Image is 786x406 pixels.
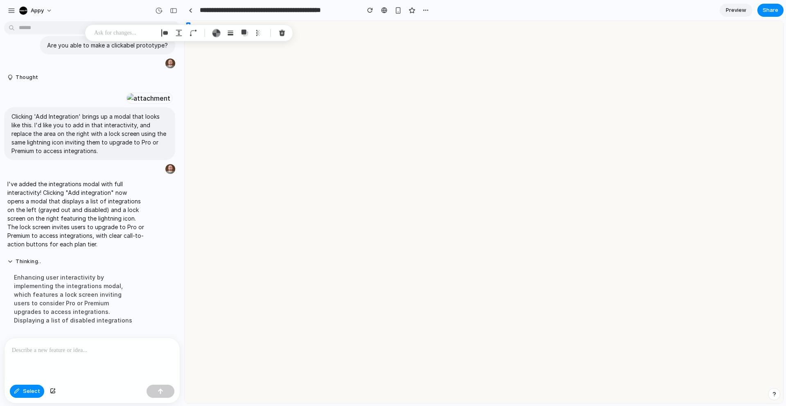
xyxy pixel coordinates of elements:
button: Select [10,385,44,398]
a: Preview [720,4,752,17]
span: appy [31,7,44,15]
button: appy [16,4,56,17]
button: Share [757,4,784,17]
p: Clicking 'Add Integration' brings up a modal that looks like this. I'd like you to add in that in... [11,112,168,155]
span: Share [763,6,778,14]
span: Preview [726,6,746,14]
p: I've added the integrations modal with full interactivity! Clicking "Add integration" now opens a... [7,180,144,248]
div: Enhancing user interactivity by implementing the integrations modal, which features a lock screen... [7,268,144,329]
p: Are you able to make a clickabel prototype? [47,41,168,50]
span: Select [23,387,40,395]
